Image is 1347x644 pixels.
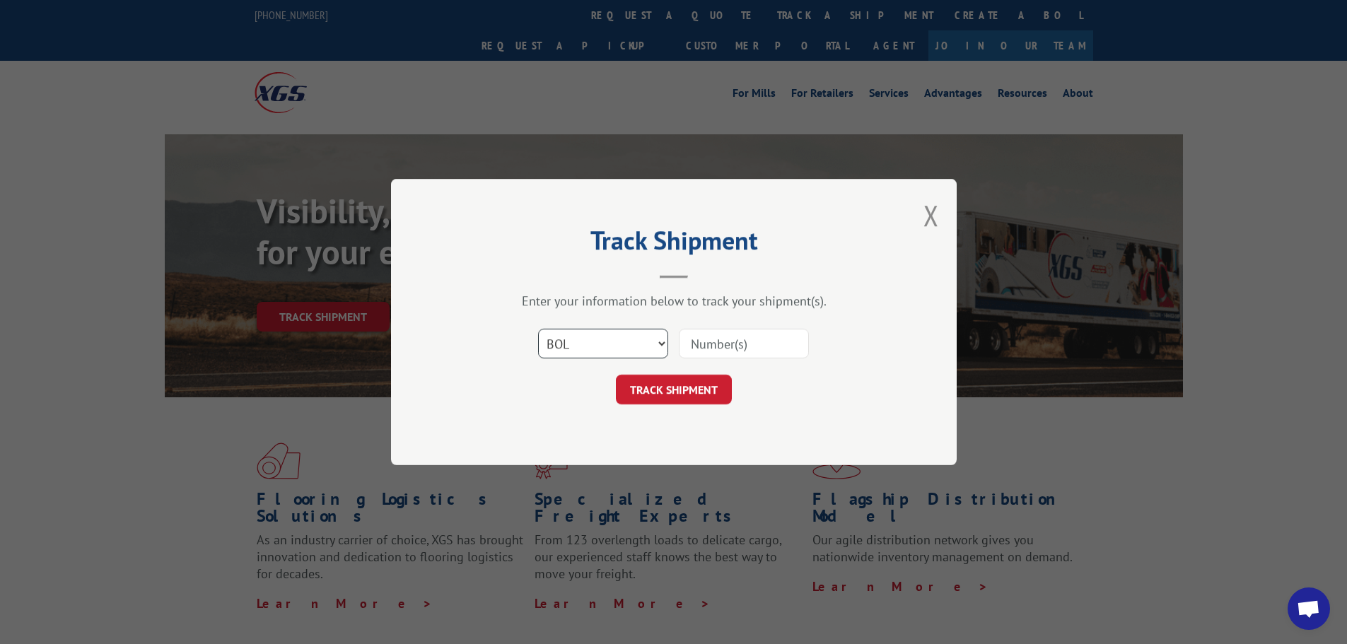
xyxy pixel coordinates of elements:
button: Close modal [923,197,939,234]
h2: Track Shipment [462,230,886,257]
a: Open chat [1288,587,1330,630]
div: Enter your information below to track your shipment(s). [462,293,886,309]
input: Number(s) [679,329,809,358]
button: TRACK SHIPMENT [616,375,732,404]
